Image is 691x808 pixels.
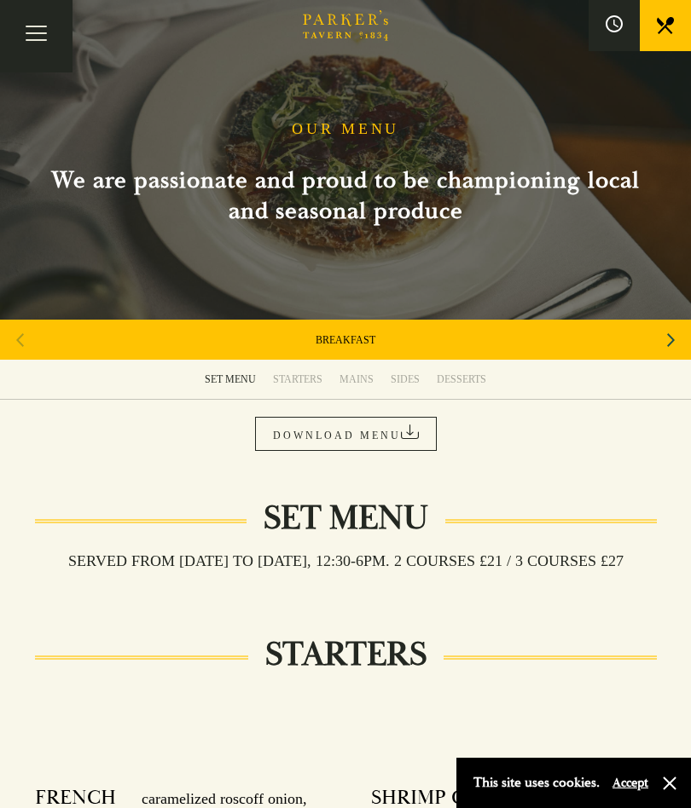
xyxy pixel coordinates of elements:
[196,360,264,399] a: SET MENU
[30,165,661,227] h2: We are passionate and proud to be championing local and seasonal produce
[273,372,322,386] div: STARTERS
[247,498,445,539] h2: Set Menu
[661,775,678,792] button: Close and accept
[255,417,437,451] a: DOWNLOAD MENU
[264,360,331,399] a: STARTERS
[613,775,648,791] button: Accept
[292,120,399,139] h1: OUR MENU
[51,551,641,570] h3: Served from [DATE] to [DATE], 12:30-6pm. 2 COURSES £21 / 3 COURSES £27
[248,634,444,675] h2: STARTERS
[340,372,374,386] div: MAINS
[428,360,495,399] a: DESSERTS
[659,321,682,359] div: Next slide
[205,372,256,386] div: SET MENU
[382,360,428,399] a: SIDES
[331,360,382,399] a: MAINS
[473,770,600,795] p: This site uses cookies.
[391,372,420,386] div: SIDES
[316,333,375,347] a: BREAKFAST
[437,372,486,386] div: DESSERTS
